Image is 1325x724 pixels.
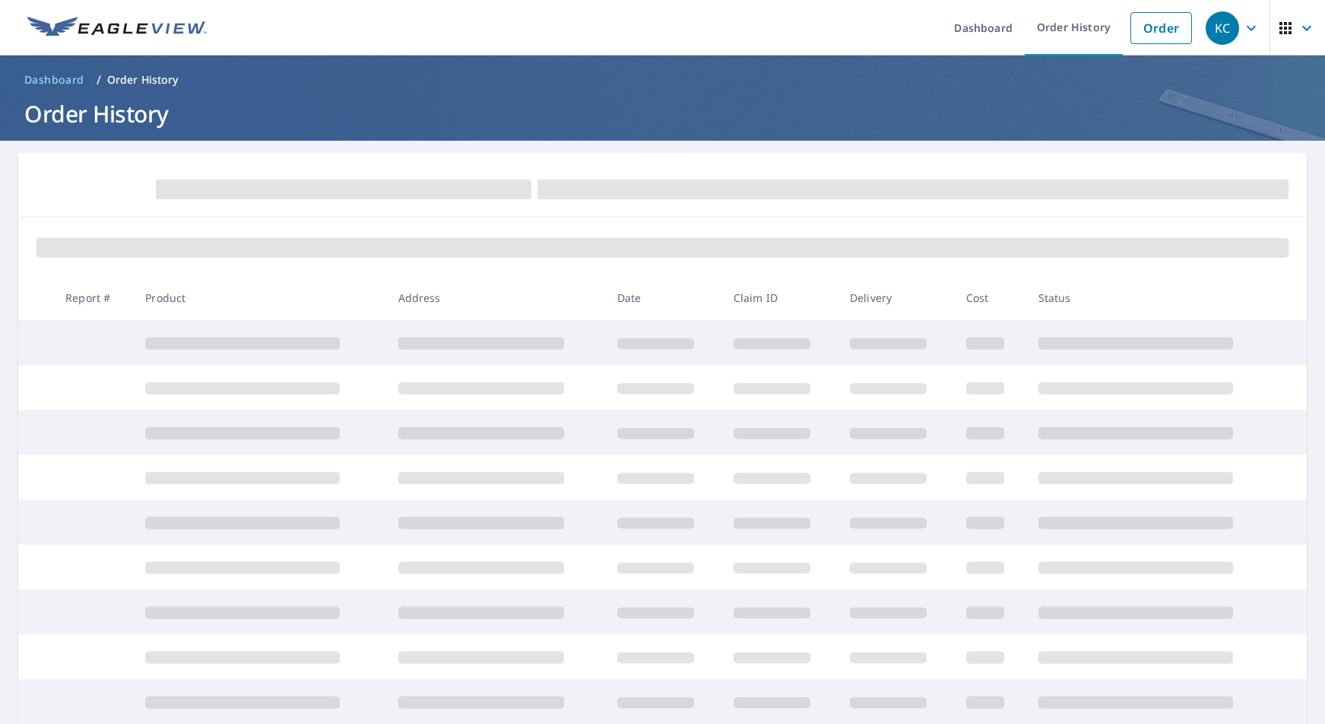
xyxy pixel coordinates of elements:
th: Status [1026,275,1279,320]
span: Dashboard [24,72,84,87]
h1: Order History [18,98,1307,129]
th: Date [605,275,721,320]
li: / [97,71,101,89]
th: Address [386,275,605,320]
th: Product [133,275,385,320]
th: Delivery [838,275,954,320]
p: Order History [107,72,179,87]
a: Order [1130,12,1192,44]
a: Dashboard [18,68,90,92]
th: Cost [954,275,1026,320]
th: Claim ID [721,275,838,320]
div: KC [1206,11,1239,45]
img: EV Logo [27,17,207,40]
th: Report # [53,275,133,320]
nav: breadcrumb [18,68,1307,92]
